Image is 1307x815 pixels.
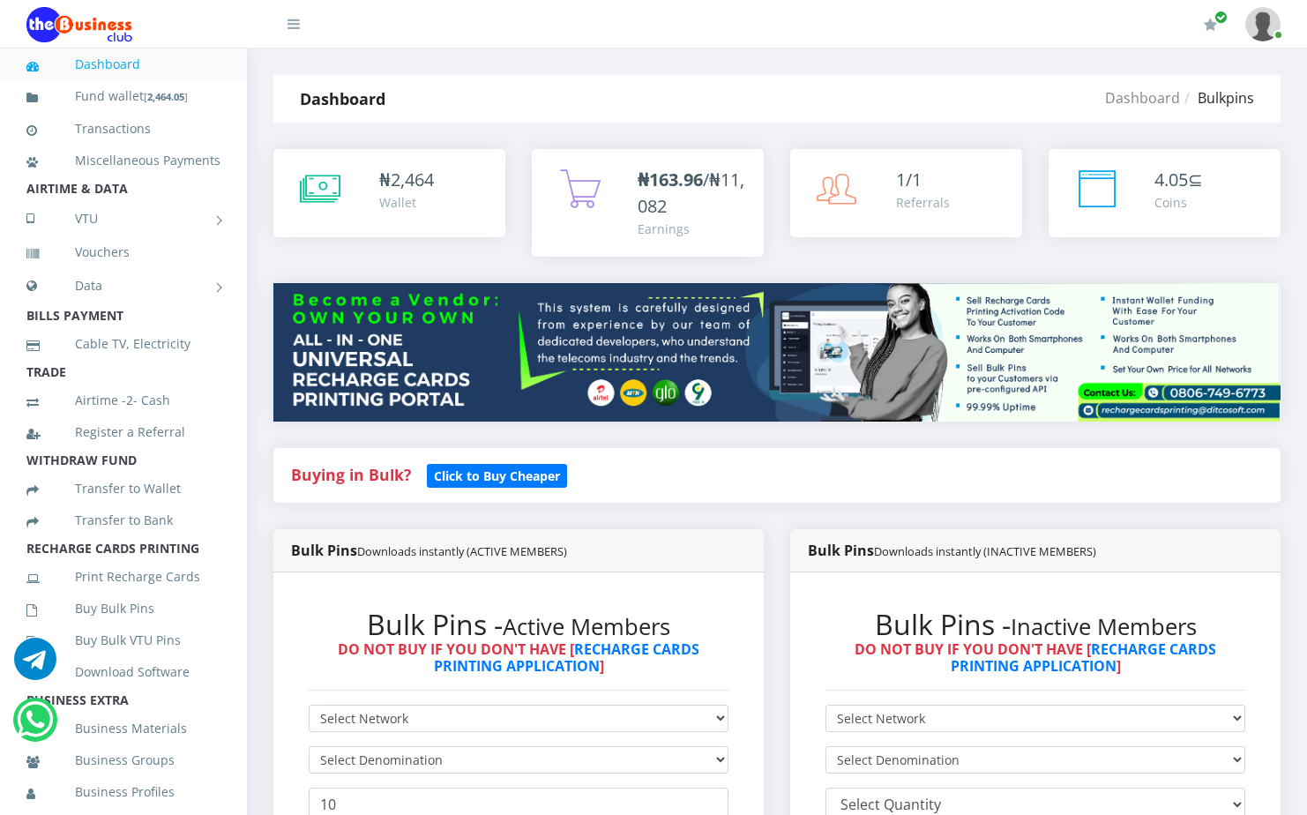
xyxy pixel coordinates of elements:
[26,140,220,181] a: Miscellaneous Payments
[147,90,184,103] b: 2,464.05
[434,467,560,484] b: Click to Buy Cheaper
[26,772,220,812] a: Business Profiles
[638,220,746,238] div: Earnings
[379,193,434,212] div: Wallet
[291,541,567,560] strong: Bulk Pins
[26,197,220,241] a: VTU
[26,412,220,452] a: Register a Referral
[1245,7,1281,41] img: User
[291,464,411,485] strong: Buying in Bulk?
[309,608,728,641] h2: Bulk Pins -
[357,543,567,559] small: Downloads instantly (ACTIVE MEMBERS)
[434,639,700,676] a: RECHARGE CARDS PRINTING APPLICATION
[391,168,434,191] span: 2,464
[26,264,220,308] a: Data
[273,149,505,237] a: ₦2,464 Wallet
[379,167,434,193] div: ₦
[1105,88,1180,108] a: Dashboard
[427,464,567,485] a: Click to Buy Cheaper
[1154,167,1203,193] div: ⊆
[26,500,220,541] a: Transfer to Bank
[26,588,220,629] a: Buy Bulk Pins
[825,608,1245,641] h2: Bulk Pins -
[26,652,220,692] a: Download Software
[26,7,132,42] img: Logo
[26,380,220,421] a: Airtime -2- Cash
[26,468,220,509] a: Transfer to Wallet
[951,639,1217,676] a: RECHARGE CARDS PRINTING APPLICATION
[1154,168,1188,191] span: 4.05
[14,651,56,680] a: Chat for support
[300,88,385,109] strong: Dashboard
[503,611,670,642] small: Active Members
[1180,87,1254,108] li: Bulkpins
[26,740,220,781] a: Business Groups
[1011,611,1197,642] small: Inactive Members
[874,543,1096,559] small: Downloads instantly (INACTIVE MEMBERS)
[26,44,220,85] a: Dashboard
[638,168,703,191] b: ₦163.96
[144,90,188,103] small: [ ]
[26,620,220,661] a: Buy Bulk VTU Pins
[638,168,744,218] span: /₦11,082
[338,639,699,676] strong: DO NOT BUY IF YOU DON'T HAVE [ ]
[808,541,1096,560] strong: Bulk Pins
[26,708,220,749] a: Business Materials
[790,149,1022,237] a: 1/1 Referrals
[17,712,53,741] a: Chat for support
[273,283,1281,422] img: multitenant_rcp.png
[26,232,220,273] a: Vouchers
[532,149,764,257] a: ₦163.96/₦11,082 Earnings
[1204,18,1217,32] i: Renew/Upgrade Subscription
[26,324,220,364] a: Cable TV, Electricity
[1214,11,1228,24] span: Renew/Upgrade Subscription
[26,108,220,149] a: Transactions
[855,639,1216,676] strong: DO NOT BUY IF YOU DON'T HAVE [ ]
[896,168,922,191] span: 1/1
[1154,193,1203,212] div: Coins
[26,557,220,597] a: Print Recharge Cards
[896,193,950,212] div: Referrals
[26,76,220,117] a: Fund wallet[2,464.05]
